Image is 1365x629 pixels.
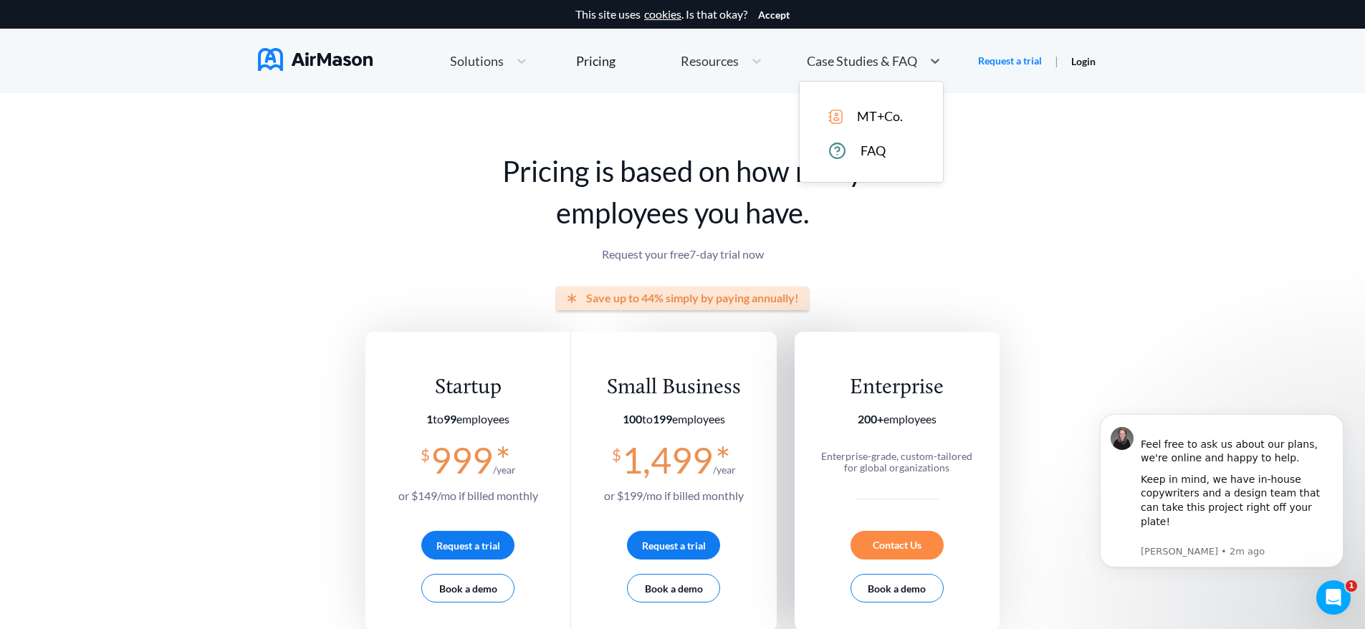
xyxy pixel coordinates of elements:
p: Request your free 7 -day trial now [365,248,1000,261]
span: Enterprise-grade, custom-tailored for global organizations [821,450,972,474]
b: 199 [653,412,672,426]
a: Pricing [576,48,616,74]
b: 200+ [858,412,883,426]
b: 1 [426,412,433,426]
span: $ [612,440,621,464]
button: Book a demo [627,574,720,602]
button: Request a trial [421,531,514,560]
span: MT+Co. [857,109,903,124]
div: Enterprise [814,375,980,401]
div: Contact Us [851,531,944,560]
a: Login [1071,55,1096,67]
span: or $ 149 /mo if billed monthly [398,489,538,502]
button: Book a demo [421,574,514,602]
button: Request a trial [627,531,720,560]
a: Request a trial [978,54,1042,68]
img: AirMason Logo [258,48,373,71]
button: Accept cookies [758,9,790,21]
h1: Pricing is based on how many employees you have. [365,150,1000,234]
span: Save up to 44% simply by paying annually! [586,292,799,304]
div: Small Business [604,375,744,401]
span: Solutions [450,54,504,67]
span: 1,499 [622,438,713,481]
section: employees [604,413,744,426]
span: | [1055,54,1058,67]
div: Pricing [576,54,616,67]
span: or $ 199 /mo if billed monthly [604,489,744,502]
section: employees [814,413,980,426]
iframe: Intercom live chat [1316,580,1351,615]
span: to [623,412,672,426]
span: $ [421,440,430,464]
div: Startup [398,375,538,401]
b: 100 [623,412,642,426]
b: 99 [444,412,456,426]
section: employees [398,413,538,426]
span: 999 [431,438,493,481]
img: icon [828,110,843,124]
span: to [426,412,456,426]
span: 1 [1346,580,1357,592]
span: Resources [681,54,739,67]
a: cookies [644,8,681,21]
button: Book a demo [851,574,944,602]
span: FAQ [861,143,886,158]
span: Case Studies & FAQ [807,54,917,67]
iframe: Intercom notifications message [1078,407,1365,590]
